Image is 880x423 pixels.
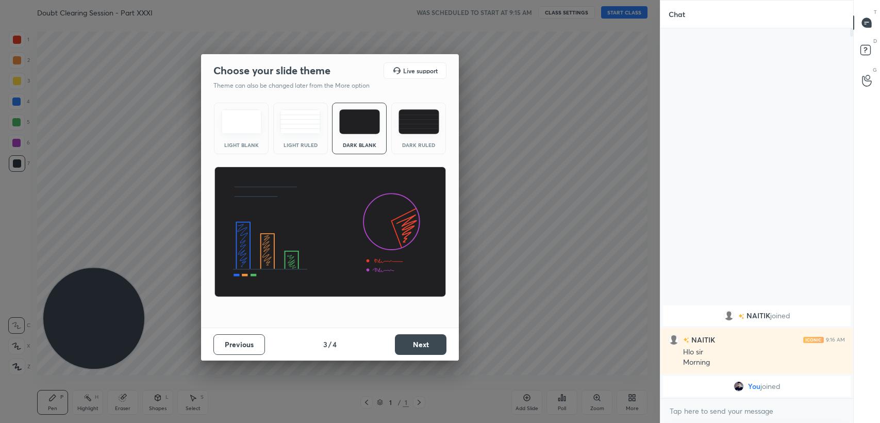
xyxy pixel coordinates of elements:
[874,8,877,16] p: T
[399,109,439,134] img: darkRuledTheme.de295e13.svg
[339,142,380,148] div: Dark Blank
[826,337,845,343] div: 9:16 AM
[339,109,380,134] img: darkTheme.f0cc69e5.svg
[213,64,330,77] h2: Choose your slide theme
[403,68,438,74] h5: Live support
[323,339,327,350] h4: 3
[221,109,262,134] img: lightTheme.e5ed3b09.svg
[214,167,446,298] img: darkThemeBanner.d06ce4a2.svg
[748,382,760,391] span: You
[734,381,744,392] img: d578d2a9b1ba40ba8329e9c7174a5df2.jpg
[333,339,337,350] h4: 4
[213,81,380,90] p: Theme can also be changed later from the More option
[660,303,853,399] div: grid
[770,312,790,320] span: joined
[398,142,439,148] div: Dark Ruled
[683,357,845,368] div: Morning
[724,311,734,321] img: default.png
[213,334,265,355] button: Previous
[221,142,262,148] div: Light Blank
[683,347,845,357] div: Hlo sir
[328,339,331,350] h4: /
[395,334,446,355] button: Next
[738,314,744,319] img: no-rating-badge.077c3623.svg
[746,312,770,320] span: NAITIK
[280,142,321,148] div: Light Ruled
[760,382,781,391] span: joined
[683,337,689,343] img: no-rating-badge.077c3623.svg
[803,337,824,343] img: iconic-light.a09c19a4.png
[280,109,321,134] img: lightRuledTheme.5fabf969.svg
[660,1,693,28] p: Chat
[669,335,679,345] img: default.png
[873,66,877,74] p: G
[873,37,877,45] p: D
[689,334,715,345] h6: NAITIK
